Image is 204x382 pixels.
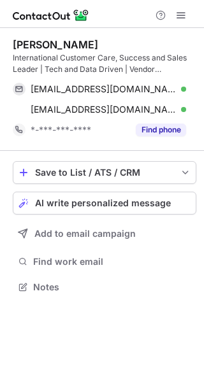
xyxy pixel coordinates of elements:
[34,229,136,239] span: Add to email campaign
[13,38,98,51] div: [PERSON_NAME]
[13,161,196,184] button: save-profile-one-click
[35,167,174,178] div: Save to List / ATS / CRM
[13,8,89,23] img: ContactOut v5.3.10
[33,256,191,267] span: Find work email
[136,124,186,136] button: Reveal Button
[13,52,196,75] div: International Customer Care, Success and Sales Leader | Tech and Data Driven | Vendor management ...
[35,198,171,208] span: AI write personalized message
[33,281,191,293] span: Notes
[13,278,196,296] button: Notes
[31,104,177,115] span: [EMAIL_ADDRESS][DOMAIN_NAME]
[13,222,196,245] button: Add to email campaign
[31,83,177,95] span: [EMAIL_ADDRESS][DOMAIN_NAME]
[13,253,196,271] button: Find work email
[13,192,196,215] button: AI write personalized message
